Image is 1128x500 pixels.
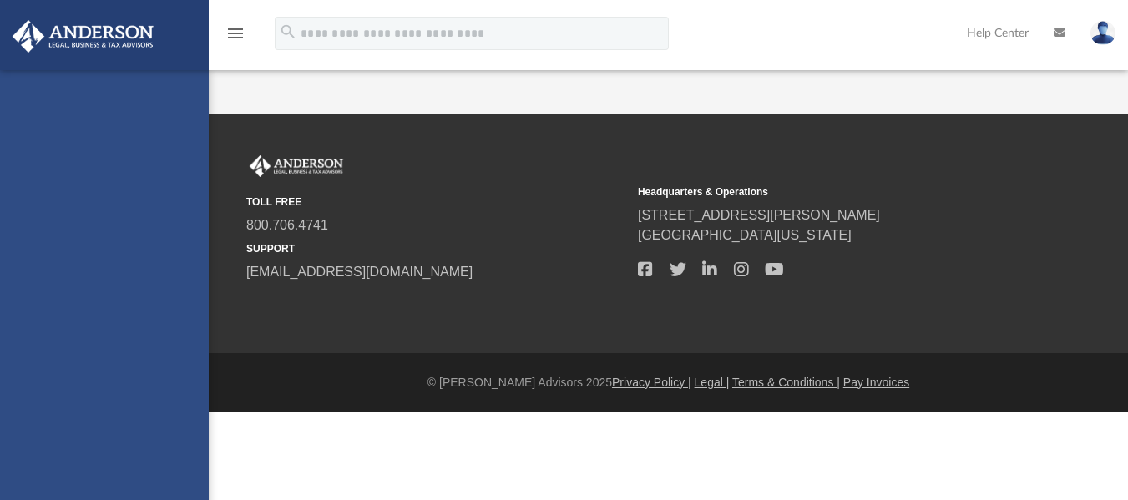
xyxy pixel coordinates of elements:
div: © [PERSON_NAME] Advisors 2025 [209,374,1128,391]
a: [STREET_ADDRESS][PERSON_NAME] [638,208,880,222]
small: TOLL FREE [246,194,626,210]
a: menu [225,32,245,43]
a: Privacy Policy | [612,376,691,389]
small: SUPPORT [246,241,626,256]
img: Anderson Advisors Platinum Portal [246,155,346,177]
a: [EMAIL_ADDRESS][DOMAIN_NAME] [246,265,473,279]
img: User Pic [1090,21,1115,45]
small: Headquarters & Operations [638,184,1018,199]
a: Terms & Conditions | [732,376,840,389]
a: Pay Invoices [843,376,909,389]
i: search [279,23,297,41]
a: Legal | [695,376,730,389]
img: Anderson Advisors Platinum Portal [8,20,159,53]
a: [GEOGRAPHIC_DATA][US_STATE] [638,228,852,242]
a: 800.706.4741 [246,218,328,232]
i: menu [225,23,245,43]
